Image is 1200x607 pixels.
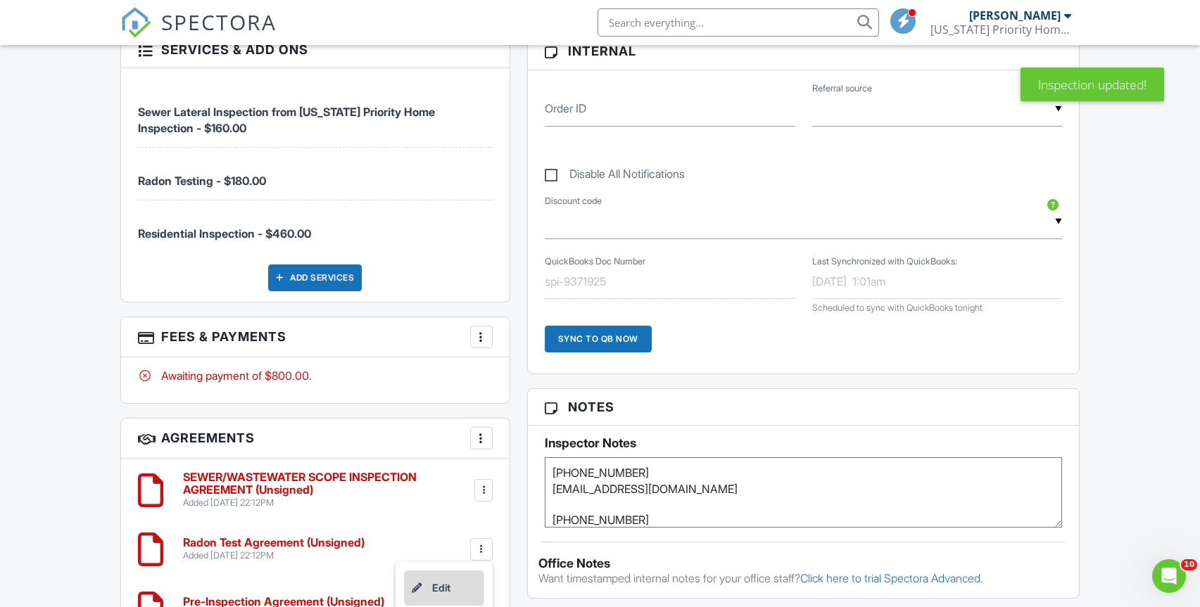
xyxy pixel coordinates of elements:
[528,33,1080,70] h3: Internal
[121,418,510,459] h3: Agreements
[528,389,1080,426] h3: Notes
[1181,559,1197,570] span: 10
[800,571,983,585] a: Click here to trial Spectora Advanced.
[138,226,311,241] span: Residential Inspection - $460.00
[538,556,1069,570] div: Office Notes
[183,471,472,496] h6: SEWER/WASTEWATER SCOPE INSPECTION AGREEMENT (Unsigned)
[969,8,1061,23] div: [PERSON_NAME]
[138,79,493,148] li: Service: Sewer Lateral Inspection from Colorado Priority Home Inspection
[138,148,493,200] li: Service: Radon Testing
[545,255,645,268] label: QuickBooks Doc Number
[812,255,957,268] label: Last Synchronized with QuickBooks:
[545,167,685,185] label: Disable All Notifications
[120,19,277,49] a: SPECTORA
[545,436,1063,450] h5: Inspector Notes
[138,368,493,383] div: Awaiting payment of $800.00.
[138,174,266,188] span: Radon Testing - $180.00
[598,8,879,37] input: Search everything...
[545,326,652,352] div: Sync to QB Now
[121,317,510,357] h3: Fees & Payments
[930,23,1071,37] div: Colorado Priority Home Inspection
[161,7,277,37] span: SPECTORA
[183,537,365,561] a: Radon Test Agreement (Unsigned) Added [DATE] 22:12PM
[268,264,362,291] div: Add Services
[138,200,493,253] li: Service: Residential Inspection
[545,101,586,116] label: Order ID
[138,105,435,134] span: Sewer Lateral Inspection from [US_STATE] Priority Home Inspection - $160.00
[812,82,872,95] label: Referral source
[121,32,510,68] h3: Services & Add ons
[183,497,472,509] div: Added [DATE] 22:12PM
[1021,68,1164,101] div: Inspection updated!
[812,302,983,313] span: Scheduled to sync with QuickBooks tonight
[183,537,365,549] h6: Radon Test Agreement (Unsigned)
[1152,559,1186,593] iframe: Intercom live chat
[404,570,484,606] a: Edit
[538,570,1069,586] p: Want timestamped internal notes for your office staff?
[183,550,365,561] div: Added [DATE] 22:12PM
[120,7,151,38] img: The Best Home Inspection Software - Spectora
[183,471,472,509] a: SEWER/WASTEWATER SCOPE INSPECTION AGREEMENT (Unsigned) Added [DATE] 22:12PM
[545,457,1063,528] textarea: [PHONE_NUMBER] [EMAIL_ADDRESS][DOMAIN_NAME] [PHONE_NUMBER] [EMAIL_ADDRESS][DOMAIN_NAME]
[545,195,602,207] label: Discount code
